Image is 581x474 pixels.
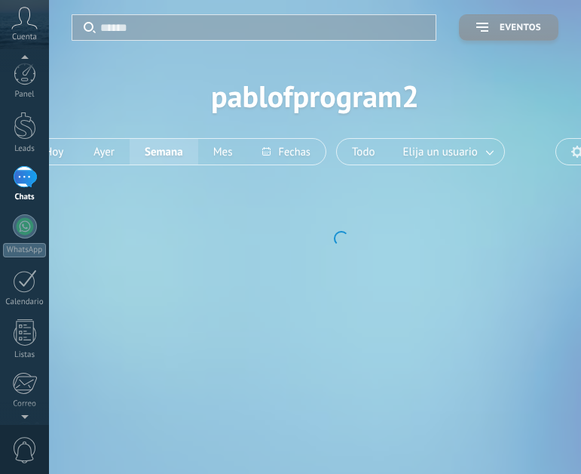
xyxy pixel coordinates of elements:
[12,32,37,42] span: Cuenta
[3,350,47,360] div: Listas
[3,90,47,100] div: Panel
[3,192,47,202] div: Chats
[3,399,47,409] div: Correo
[3,297,47,307] div: Calendario
[3,243,46,257] div: WhatsApp
[3,144,47,154] div: Leads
